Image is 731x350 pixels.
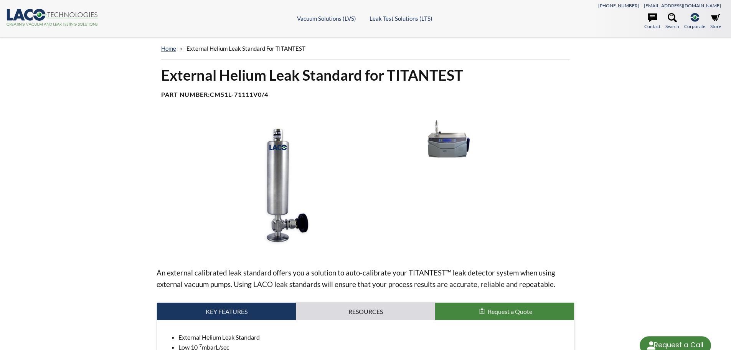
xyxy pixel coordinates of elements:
a: Vacuum Solutions (LVS) [297,15,356,22]
a: Search [665,13,679,30]
span: Request a Quote [488,308,532,315]
a: Key Features [157,303,296,320]
a: Contact [644,13,660,30]
li: External Helium Leak Standard [178,332,568,342]
a: [PHONE_NUMBER] [598,3,639,8]
b: CM51L-71111V0/4 [210,91,268,98]
img: Stainless steel external reservoir leak standard with white label [157,117,401,255]
a: home [161,45,176,52]
button: Request a Quote [435,303,574,320]
span: Corporate [684,23,705,30]
a: Leak Test Solutions (LTS) [370,15,432,22]
span: External Helium Leak Standard for TITANTEST [186,45,305,52]
sup: -7 [198,343,202,348]
p: An external calibrated leak standard offers you a solution to auto-calibrate your TITANTEST™ leak... [157,267,575,290]
h1: External Helium Leak Standard for TITANTEST [161,66,570,85]
h4: Part Number: [161,91,570,99]
div: » [161,38,570,60]
img: TitanTest with External Leak Standard, front view [407,117,487,162]
a: Resources [296,303,435,320]
a: Store [710,13,721,30]
a: [EMAIL_ADDRESS][DOMAIN_NAME] [644,3,721,8]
